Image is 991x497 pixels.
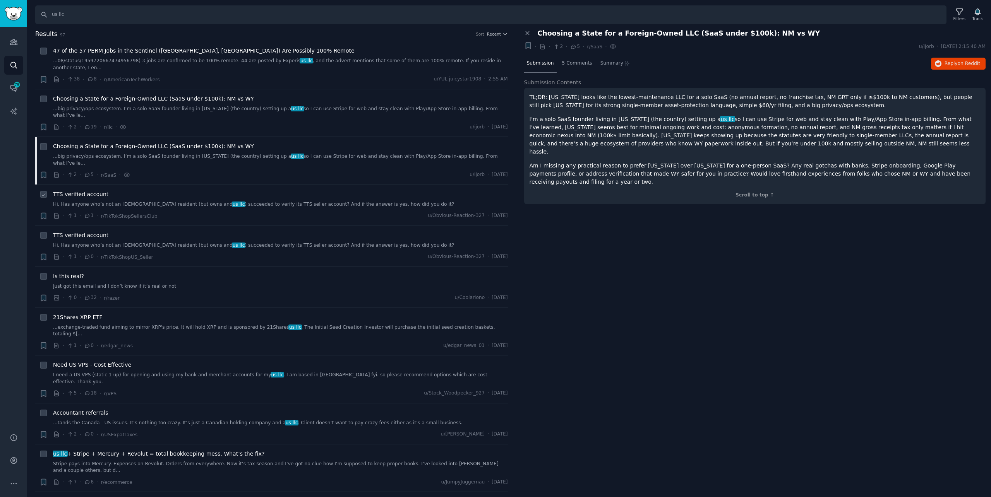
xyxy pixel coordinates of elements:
[428,253,485,260] span: u/Obvious-Reaction-327
[53,201,508,208] a: Hi, Has anyone who’s not an [DEMOGRAPHIC_DATA] resident (but owns andus llc) succeeded to verify ...
[79,389,81,398] span: ·
[53,106,508,119] a: ...big privacy/ops ecosystem. I’m a solo SaaS founder living in [US_STATE] (the country) setting ...
[487,390,489,397] span: ·
[937,43,938,50] span: ·
[84,479,94,486] span: 6
[530,115,981,156] p: I’m a solo SaaS founder living in [US_STATE] (the country) setting up a so I can use Stripe for w...
[232,243,245,248] span: us llc
[53,420,508,427] a: ...tands the Canada - US issues. It’s nothing too crazy. It’s just a Canadian holding company and...
[63,478,64,486] span: ·
[84,342,94,349] span: 0
[99,294,101,302] span: ·
[428,212,485,219] span: u/Obvious-Reaction-327
[487,171,489,178] span: ·
[63,342,64,350] span: ·
[63,212,64,220] span: ·
[115,123,117,131] span: ·
[720,116,736,122] span: us llc
[549,43,550,51] span: ·
[53,409,108,417] a: Accountant referrals
[53,58,508,71] a: ...08/status/1959720667474956798) 3 jobs are confirmed to be 100% remote. 44 are posted by Experi...
[53,272,84,280] span: Is this real?
[84,294,97,301] span: 32
[958,61,980,66] span: on Reddit
[79,253,81,261] span: ·
[96,212,98,220] span: ·
[53,313,103,321] a: 21Shares XRP ETF
[492,253,508,260] span: [DATE]
[455,294,485,301] span: u/Coolariono
[487,431,489,438] span: ·
[476,31,484,37] div: Sort
[96,430,98,439] span: ·
[288,325,302,330] span: us llc
[487,31,501,37] span: Recent
[101,172,116,178] span: r/SaaS
[67,171,77,178] span: 2
[605,43,607,51] span: ·
[104,391,117,396] span: r/VPS
[82,75,84,84] span: ·
[53,47,355,55] a: 47 of the 57 PERM Jobs in the Sentinel ([GEOGRAPHIC_DATA], [GEOGRAPHIC_DATA]) Are Possibly 100% R...
[87,76,97,83] span: 8
[53,450,264,458] a: us llc+ Stripe + Mercury + Revolut = total bookkeeping mess. What’s the fix?
[587,44,602,50] span: r/SaaS
[487,31,508,37] button: Recent
[291,154,304,159] span: us llc
[96,342,98,350] span: ·
[570,43,580,50] span: 5
[443,342,485,349] span: u/edgar_news_01
[53,450,264,458] span: + Stripe + Mercury + Revolut = total bookkeeping mess. What’s the fix?
[84,253,94,260] span: 0
[441,479,485,486] span: u/JumpyJuggernau
[101,213,157,219] span: r/TikTokShopSellersClub
[99,389,101,398] span: ·
[67,479,77,486] span: 7
[67,431,77,438] span: 2
[67,76,80,83] span: 38
[271,372,284,377] span: us llc
[53,231,108,239] a: TTS verified account
[53,324,508,338] a: ...exchange-traded fund aiming to mirror XRP's price. It will hold XRP and is sponsored by 21Shar...
[492,390,508,397] span: [DATE]
[101,254,153,260] span: r/TikTokShopUS_Seller
[53,283,508,290] a: Just got this email and I don’t know if it’s real or not
[67,342,77,349] span: 1
[953,16,965,21] div: Filters
[566,43,567,51] span: ·
[492,479,508,486] span: [DATE]
[562,60,592,67] span: 5 Comments
[232,202,245,207] span: us llc
[291,106,304,111] span: us llc
[434,76,481,83] span: u/YUL-juicystar1908
[484,76,485,83] span: ·
[53,372,508,385] a: I need a US VPS (static 1 up) for opening and using my bank and merchant accounts for myus llc. I...
[104,77,159,82] span: r/AmericanTechWorkers
[492,171,508,178] span: [DATE]
[101,343,133,348] span: r/edgar_news
[35,5,946,24] input: Search Keyword
[63,171,64,179] span: ·
[53,153,508,167] a: ...big privacy/ops ecosystem. I’m a solo SaaS founder living in [US_STATE] (the country) setting ...
[530,192,981,199] div: Scroll to top ↑
[96,253,98,261] span: ·
[79,342,81,350] span: ·
[583,43,584,51] span: ·
[424,390,485,397] span: u/Stock_Woodpecker_927
[67,390,77,397] span: 5
[53,95,254,103] span: Choosing a State for a Foreign-Owned LLC (SaaS under $100k): NM vs WY
[53,361,131,369] a: Need US VPS - Cost Effective
[524,79,581,87] span: Submission Contents
[530,162,981,186] p: Am I missing any practical reason to prefer [US_STATE] over [US_STATE] for a one-person SaaS? Any...
[63,430,64,439] span: ·
[84,431,94,438] span: 0
[52,451,68,457] span: us llc
[84,171,94,178] span: 5
[487,479,489,486] span: ·
[67,294,77,301] span: 0
[79,123,81,131] span: ·
[67,253,77,260] span: 1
